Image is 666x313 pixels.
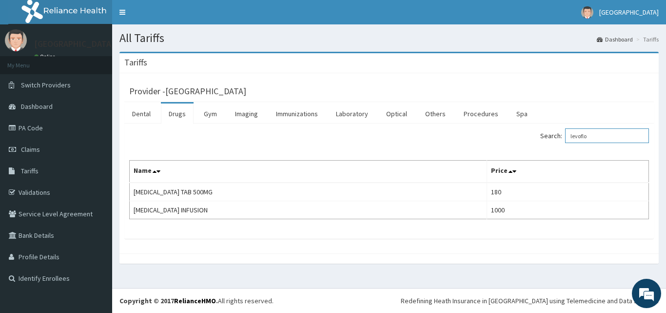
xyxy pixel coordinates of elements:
[21,167,39,175] span: Tariffs
[456,104,506,124] a: Procedures
[124,104,158,124] a: Dental
[161,104,194,124] a: Drugs
[21,102,53,111] span: Dashboard
[160,5,183,28] div: Minimize live chat window
[581,6,593,19] img: User Image
[227,104,266,124] a: Imaging
[196,104,225,124] a: Gym
[174,296,216,305] a: RelianceHMO
[540,128,649,143] label: Search:
[34,40,115,48] p: [GEOGRAPHIC_DATA]
[487,183,649,201] td: 180
[119,32,659,44] h1: All Tariffs
[378,104,415,124] a: Optical
[597,35,633,43] a: Dashboard
[417,104,453,124] a: Others
[487,201,649,219] td: 1000
[34,53,58,60] a: Online
[509,104,535,124] a: Spa
[119,296,218,305] strong: Copyright © 2017 .
[130,183,487,201] td: [MEDICAL_DATA] TAB 500MG
[51,55,164,67] div: Chat with us now
[129,87,246,96] h3: Provider - [GEOGRAPHIC_DATA]
[599,8,659,17] span: [GEOGRAPHIC_DATA]
[130,161,487,183] th: Name
[57,94,135,193] span: We're online!
[21,145,40,154] span: Claims
[5,29,27,51] img: User Image
[328,104,376,124] a: Laboratory
[18,49,39,73] img: d_794563401_company_1708531726252_794563401
[130,201,487,219] td: [MEDICAL_DATA] INFUSION
[124,58,147,67] h3: Tariffs
[21,81,71,89] span: Switch Providers
[268,104,326,124] a: Immunizations
[565,128,649,143] input: Search:
[401,296,659,306] div: Redefining Heath Insurance in [GEOGRAPHIC_DATA] using Telemedicine and Data Science!
[5,209,186,243] textarea: Type your message and hit 'Enter'
[112,288,666,313] footer: All rights reserved.
[487,161,649,183] th: Price
[634,35,659,43] li: Tariffs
